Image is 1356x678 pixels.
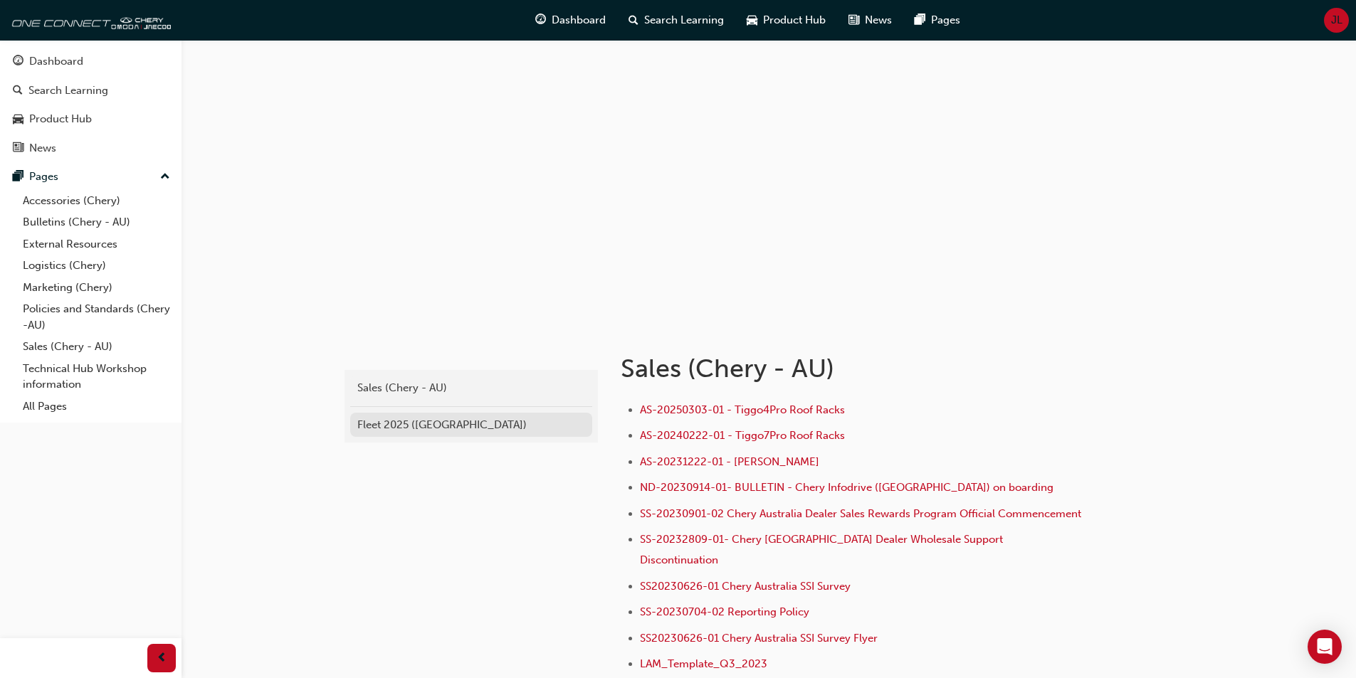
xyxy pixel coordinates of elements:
[644,12,724,28] span: Search Learning
[13,85,23,97] span: search-icon
[629,11,638,29] span: search-icon
[13,113,23,126] span: car-icon
[903,6,972,35] a: pages-iconPages
[735,6,837,35] a: car-iconProduct Hub
[837,6,903,35] a: news-iconNews
[535,11,546,29] span: guage-icon
[931,12,960,28] span: Pages
[6,106,176,132] a: Product Hub
[640,481,1053,494] a: ND-20230914-01- BULLETIN - Chery Infodrive ([GEOGRAPHIC_DATA]) on boarding
[29,53,83,70] div: Dashboard
[13,171,23,184] span: pages-icon
[6,78,176,104] a: Search Learning
[17,277,176,299] a: Marketing (Chery)
[621,353,1088,384] h1: Sales (Chery - AU)
[6,46,176,164] button: DashboardSearch LearningProduct HubNews
[357,417,585,433] div: Fleet 2025 ([GEOGRAPHIC_DATA])
[640,533,1006,566] a: SS-20232809-01- Chery [GEOGRAPHIC_DATA] Dealer Wholesale Support Discontinuation
[915,11,925,29] span: pages-icon
[640,429,845,442] a: AS-20240222-01 - Tiggo7Pro Roof Racks
[640,632,878,645] a: SS20230626-01 Chery Australia SSI Survey Flyer
[17,336,176,358] a: Sales (Chery - AU)
[524,6,617,35] a: guage-iconDashboard
[1331,12,1342,28] span: JL
[747,11,757,29] span: car-icon
[640,657,767,670] a: LAM_Template_Q3_2023
[350,376,592,401] a: Sales (Chery - AU)
[640,507,1081,520] a: SS-20230901-02 Chery Australia Dealer Sales Rewards Program Official Commencement
[357,380,585,396] div: Sales (Chery - AU)
[848,11,859,29] span: news-icon
[6,48,176,75] a: Dashboard
[13,142,23,155] span: news-icon
[1308,630,1342,664] div: Open Intercom Messenger
[17,211,176,233] a: Bulletins (Chery - AU)
[29,111,92,127] div: Product Hub
[157,650,167,667] span: prev-icon
[6,164,176,190] button: Pages
[6,135,176,161] a: News
[617,6,735,35] a: search-iconSearch Learning
[1324,8,1349,33] button: JL
[7,6,171,34] img: oneconnect
[160,168,170,186] span: up-icon
[17,298,176,336] a: Policies and Standards (Chery -AU)
[17,255,176,277] a: Logistics (Chery)
[763,12,826,28] span: Product Hub
[640,403,845,416] a: AS-20250303-01 - Tiggo4Pro Roof Racks
[28,83,108,99] div: Search Learning
[17,233,176,255] a: External Resources
[640,605,809,618] a: SS-20230704-02 Reporting Policy
[29,140,56,157] div: News
[17,396,176,418] a: All Pages
[552,12,606,28] span: Dashboard
[29,169,58,185] div: Pages
[13,55,23,68] span: guage-icon
[350,413,592,438] a: Fleet 2025 ([GEOGRAPHIC_DATA])
[640,455,819,468] a: AS-20231222-01 - [PERSON_NAME]
[640,580,851,593] a: SS20230626-01 Chery Australia SSI Survey
[865,12,892,28] span: News
[17,190,176,212] a: Accessories (Chery)
[17,358,176,396] a: Technical Hub Workshop information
